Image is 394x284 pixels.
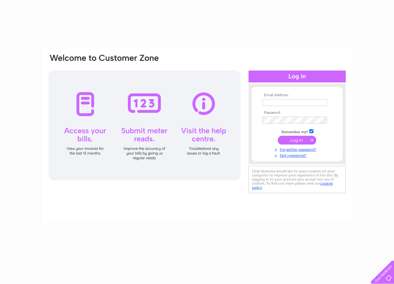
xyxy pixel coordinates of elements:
a: Forgotten password? [262,146,334,152]
th: Email Address: [261,93,334,97]
th: Password: [261,111,334,115]
div: Clear Business would like to place cookies on your computer to improve your experience of the sit... [249,166,346,193]
input: Submit [278,136,316,145]
td: Remember me? [261,128,334,134]
a: cookies policy [252,181,333,190]
a: Not registered? [262,152,334,158]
